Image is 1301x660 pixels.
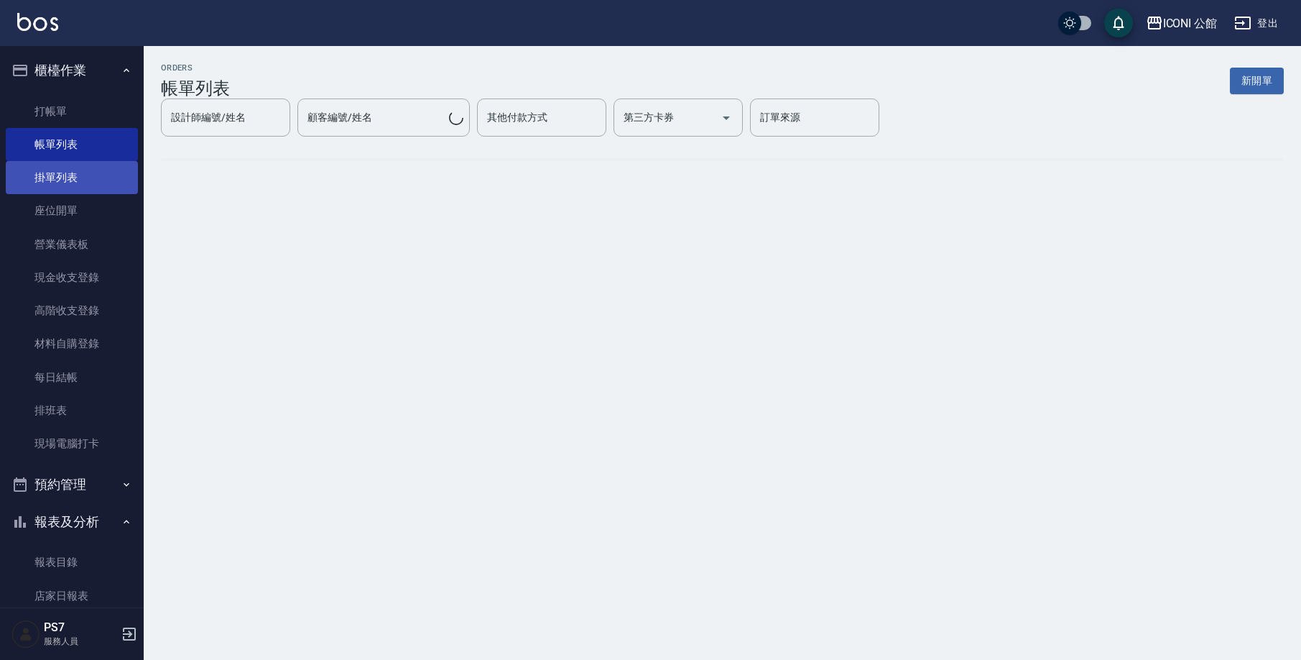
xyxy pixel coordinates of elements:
a: 現金收支登錄 [6,261,138,294]
button: save [1104,9,1133,37]
button: 報表及分析 [6,503,138,541]
a: 座位開單 [6,194,138,227]
a: 排班表 [6,394,138,427]
a: 打帳單 [6,95,138,128]
button: ICONI 公館 [1140,9,1223,38]
button: 登出 [1228,10,1284,37]
div: ICONI 公館 [1163,14,1218,32]
a: 高階收支登錄 [6,294,138,327]
h5: PS7 [44,620,117,635]
a: 報表目錄 [6,546,138,579]
button: 櫃檯作業 [6,52,138,89]
a: 材料自購登錄 [6,327,138,360]
a: 營業儀表板 [6,228,138,261]
a: 新開單 [1230,73,1284,87]
button: 新開單 [1230,68,1284,94]
img: Person [11,620,40,648]
h3: 帳單列表 [161,78,230,98]
img: Logo [17,13,58,31]
p: 服務人員 [44,635,117,648]
h2: ORDERS [161,63,230,73]
a: 掛單列表 [6,161,138,194]
button: Open [715,106,738,129]
a: 店家日報表 [6,579,138,613]
a: 帳單列表 [6,128,138,161]
a: 現場電腦打卡 [6,427,138,460]
a: 每日結帳 [6,361,138,394]
button: 預約管理 [6,466,138,503]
